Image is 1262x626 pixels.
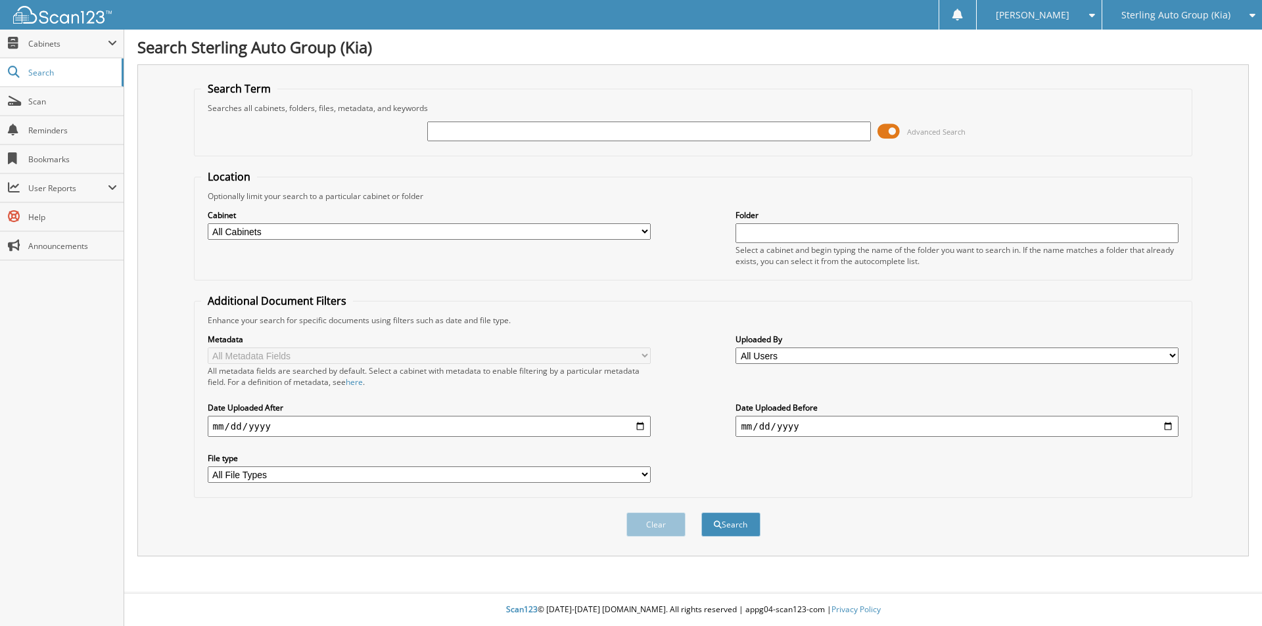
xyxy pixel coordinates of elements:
[626,512,686,537] button: Clear
[208,453,651,464] label: File type
[736,244,1179,267] div: Select a cabinet and begin typing the name of the folder you want to search in. If the name match...
[1121,11,1230,19] span: Sterling Auto Group (Kia)
[124,594,1262,626] div: © [DATE]-[DATE] [DOMAIN_NAME]. All rights reserved | appg04-scan123-com |
[736,416,1179,437] input: end
[201,81,277,96] legend: Search Term
[736,402,1179,413] label: Date Uploaded Before
[28,240,117,252] span: Announcements
[28,212,117,223] span: Help
[907,127,966,137] span: Advanced Search
[208,402,651,413] label: Date Uploaded After
[28,125,117,136] span: Reminders
[28,183,108,194] span: User Reports
[736,210,1179,221] label: Folder
[701,512,760,537] button: Search
[208,416,651,437] input: start
[996,11,1069,19] span: [PERSON_NAME]
[201,294,353,308] legend: Additional Document Filters
[28,96,117,107] span: Scan
[208,334,651,345] label: Metadata
[346,376,363,388] a: here
[201,169,257,184] legend: Location
[13,6,112,24] img: scan123-logo-white.svg
[831,604,881,615] a: Privacy Policy
[736,334,1179,345] label: Uploaded By
[201,102,1186,114] div: Searches all cabinets, folders, files, metadata, and keywords
[201,315,1186,326] div: Enhance your search for specific documents using filters such as date and file type.
[137,36,1249,58] h1: Search Sterling Auto Group (Kia)
[208,365,651,388] div: All metadata fields are searched by default. Select a cabinet with metadata to enable filtering b...
[208,210,651,221] label: Cabinet
[28,38,108,49] span: Cabinets
[201,190,1186,202] div: Optionally limit your search to a particular cabinet or folder
[28,67,115,78] span: Search
[28,154,117,165] span: Bookmarks
[506,604,538,615] span: Scan123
